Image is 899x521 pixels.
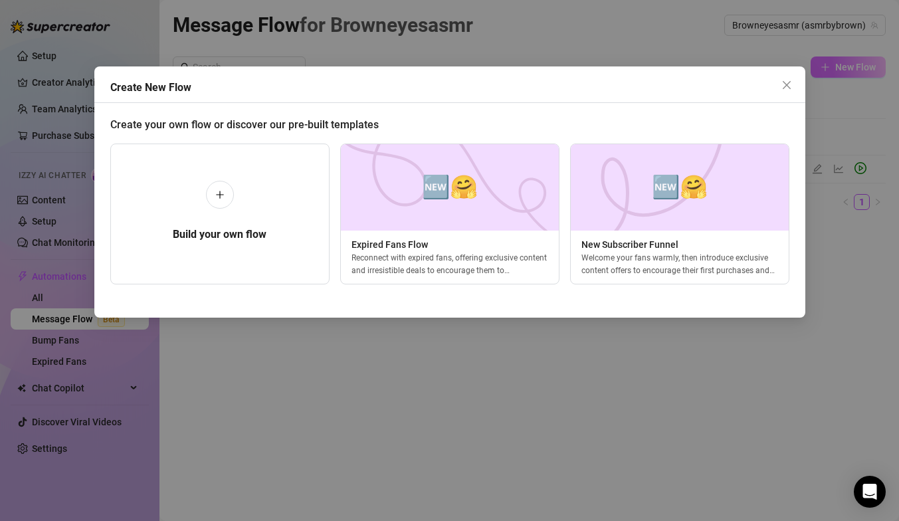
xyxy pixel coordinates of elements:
[110,80,805,96] div: Create New Flow
[340,252,558,276] div: Reconnect with expired fans, offering exclusive content and irresistible deals to encourage them ...
[776,74,797,96] button: Close
[570,237,788,252] span: New Subscriber Funnel
[110,118,379,131] span: Create your own flow or discover our pre-built templates
[781,80,792,90] span: close
[215,190,224,199] span: plus
[421,169,477,205] span: 🆕🤗
[340,237,558,252] span: Expired Fans Flow
[173,227,266,243] h5: Build your own flow
[854,476,886,508] div: Open Intercom Messenger
[776,80,797,90] span: Close
[570,252,788,276] div: Welcome your fans warmly, then introduce exclusive content offers to encourage their first purcha...
[651,169,707,205] span: 🆕🤗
